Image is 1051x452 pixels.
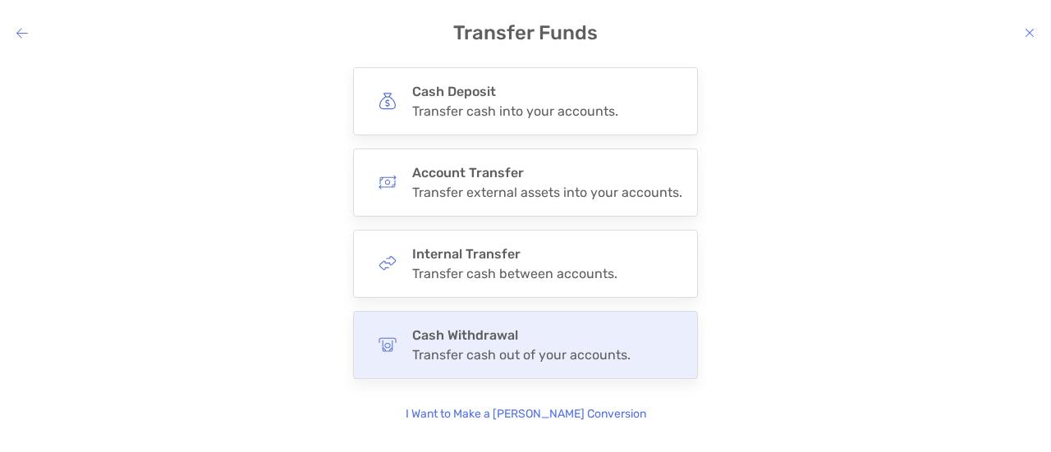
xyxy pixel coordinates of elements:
p: I Want to Make a [PERSON_NAME] Conversion [406,405,646,423]
img: button icon [379,336,397,354]
h4: Account Transfer [412,165,682,180]
img: button icon [379,173,397,191]
div: Transfer cash into your accounts. [412,103,618,119]
div: Transfer cash out of your accounts. [412,347,631,363]
div: Transfer cash between accounts. [412,266,617,281]
img: button icon [379,254,397,272]
h4: Cash Withdrawal [412,327,631,343]
h4: Internal Transfer [412,246,617,262]
div: Transfer external assets into your accounts. [412,185,682,200]
img: button icon [379,92,397,110]
h4: Cash Deposit [412,84,618,99]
